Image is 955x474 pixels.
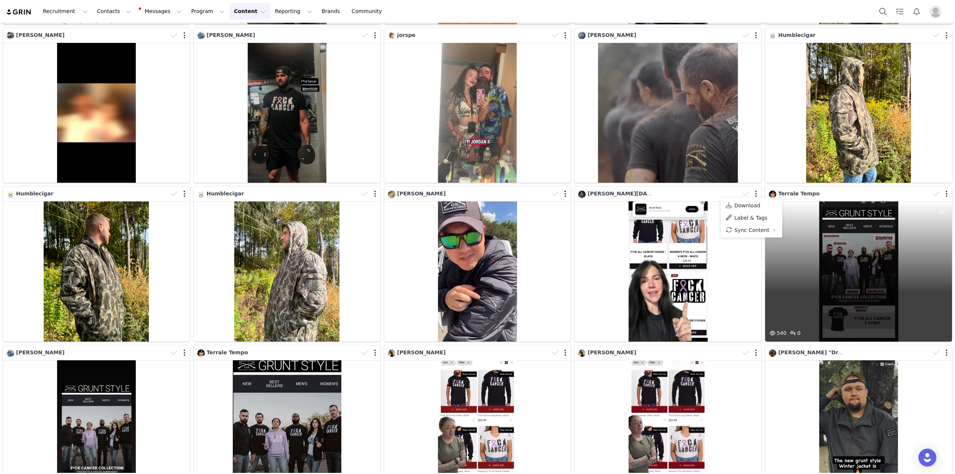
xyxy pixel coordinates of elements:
span: Humblecigar [778,32,815,38]
img: placeholder-profile.jpg [930,6,942,18]
span: [PERSON_NAME] [588,32,636,38]
img: 440d8ff9-45c7-447e-bf6d-4069283cbb9c.jpg [769,32,776,39]
i: icon: right [772,228,776,232]
button: Recruitment [38,3,92,20]
span: 540 [768,330,786,336]
span: [PERSON_NAME] [397,349,446,355]
span: [PERSON_NAME] [207,32,255,38]
span: [PERSON_NAME] [16,349,65,355]
button: Profile [925,6,949,18]
div: Open Intercom Messenger [918,449,936,467]
button: Contacts [93,3,135,20]
span: Terrale Tempo [207,349,248,355]
span: [PERSON_NAME] "Dr [PERSON_NAME]" BellevilleYoung [778,349,938,355]
a: Brands [317,3,347,20]
span: [PERSON_NAME][DATE] [588,191,656,197]
img: b5921aa3-233b-4f9f-955f-1db99cdbcf13.jpg [769,349,776,357]
span: [PERSON_NAME] [397,191,446,197]
span: Download [734,203,760,208]
span: Humblecigar [16,191,53,197]
button: Notifications [908,3,925,20]
img: 440d8ff9-45c7-447e-bf6d-4069283cbb9c.jpg [7,191,14,198]
a: Community [347,3,390,20]
span: jorspe [397,32,416,38]
span: Label & Tags [734,215,767,221]
button: Reporting [270,3,317,20]
img: d15e6840-32ec-45c6-91e8-6d864705427d.jpg [388,32,395,39]
img: e5de46fa-abeb-4340-a495-bc2d9d6b5a25.jpg [578,32,586,39]
span: Humblecigar [207,191,244,197]
img: 0b9ce69f-c27c-4696-b194-58c6bc6849d6.jpg [769,191,776,198]
img: eb305d33-acbe-40b7-92f4-84b9b486ba7c.jpg [197,32,205,39]
a: Download [721,199,782,211]
button: Content [229,3,270,20]
img: 0b9ce69f-c27c-4696-b194-58c6bc6849d6.jpg [197,349,205,357]
span: 0 [788,330,801,336]
button: Program [187,3,229,20]
button: Search [875,3,891,20]
button: Messages [136,3,186,20]
img: b090256e-ce5e-4edb-90f7-3822915918aa.jpg [7,32,14,39]
img: 0f81d08d-277f-42fe-81a9-8a2ed131d8ae.jpg [388,349,395,357]
img: eb305d33-acbe-40b7-92f4-84b9b486ba7c.jpg [7,349,14,357]
span: Terrale Tempo [778,191,820,197]
img: grin logo [6,9,32,16]
img: 440d8ff9-45c7-447e-bf6d-4069283cbb9c.jpg [197,191,205,198]
img: 64811f8d-659c-4e62-9453-28a93acba43d.jpg [578,191,586,198]
img: 0f81d08d-277f-42fe-81a9-8a2ed131d8ae.jpg [578,349,586,357]
span: [PERSON_NAME] [16,32,65,38]
img: 4605983722--s.jpg [388,191,395,198]
span: Sync Content [734,227,769,233]
a: Tasks [892,3,908,20]
span: [PERSON_NAME] [588,349,636,355]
